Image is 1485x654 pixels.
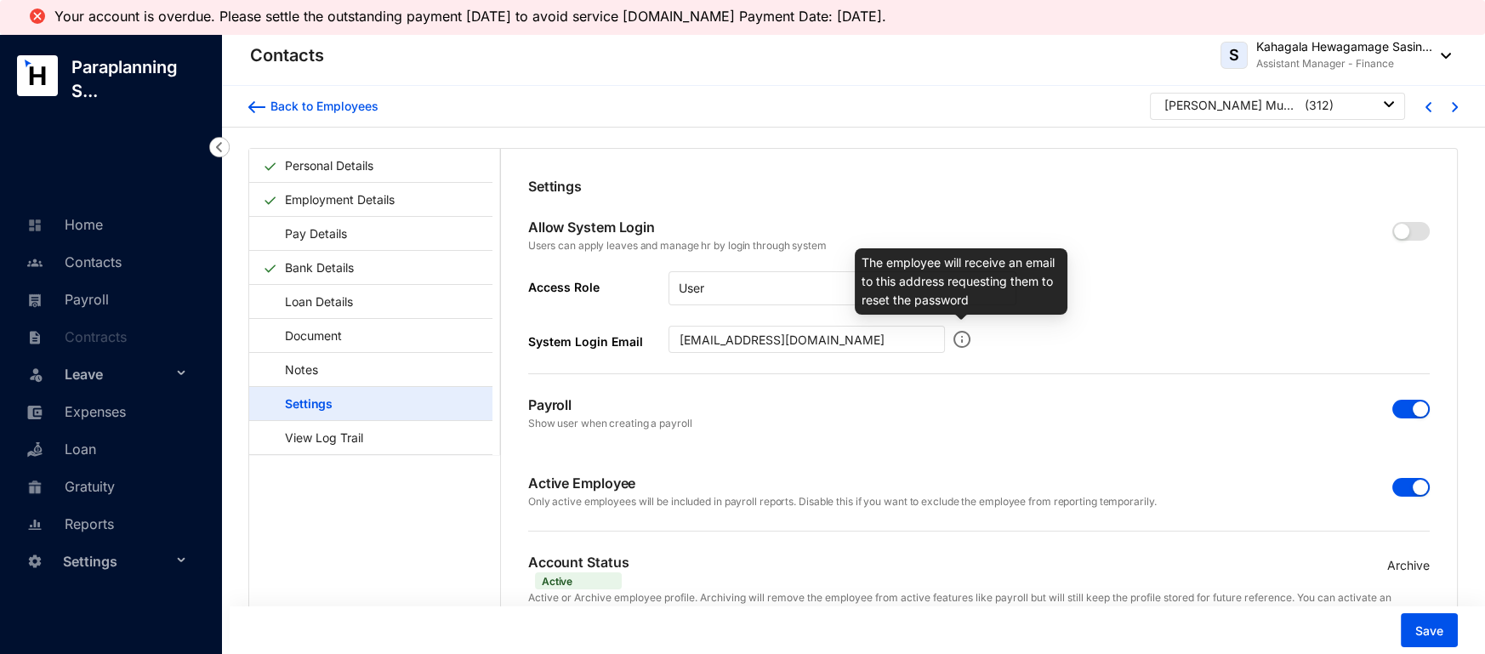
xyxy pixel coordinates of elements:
p: Kahagala Hewagamage Sasin... [1256,38,1432,55]
img: dropdown-black.8e83cc76930a90b1a4fdb6d089b7bf3a.svg [1384,101,1394,107]
a: Bank Details [278,250,361,285]
p: Active [542,573,572,589]
a: Contracts [22,328,127,345]
div: [PERSON_NAME] Mudiyanse Ralahamilage [PERSON_NAME] [1164,97,1300,114]
div: Back to Employees [265,98,378,115]
a: Pay Details [263,216,353,251]
img: info.ad751165ce926853d1d36026adaaebbf.svg [953,326,970,353]
p: Settings [528,176,1430,196]
img: nav-icon-left.19a07721e4dec06a274f6d07517f07b7.svg [209,137,230,157]
span: S [1229,48,1239,63]
span: Settings [63,544,172,578]
a: Back to Employees [248,98,378,115]
a: Document [263,318,348,353]
li: Your account is overdue. Please settle the outstanding payment [DATE] to avoid service [DOMAIN_NA... [54,9,895,24]
img: chevron-left-blue.0fda5800d0a05439ff8ddef8047136d5.svg [1425,102,1431,112]
img: arrow-backward-blue.96c47016eac47e06211658234db6edf5.svg [248,101,265,113]
p: Account Status [528,552,629,589]
img: loan-unselected.d74d20a04637f2d15ab5.svg [27,442,43,458]
a: Personal Details [278,148,380,183]
span: Leave [65,357,172,391]
p: Only active employees will be included in payroll reports. Disable this if you want to exclude th... [528,493,1157,510]
a: Reports [22,515,114,532]
a: Notes [263,352,324,387]
a: Contacts [22,253,122,270]
img: gratuity-unselected.a8c340787eea3cf492d7.svg [27,480,43,495]
div: The employee will receive an email to this address requesting them to reset the password [855,248,1067,315]
li: Contracts [14,317,201,355]
a: Employment Details [278,182,401,217]
li: Gratuity [14,467,201,504]
img: people-unselected.118708e94b43a90eceab.svg [27,255,43,270]
a: Loan Details [263,284,359,319]
li: Expenses [14,392,201,429]
a: Payroll [22,291,109,308]
label: System Login Email [528,326,669,353]
img: dropdown-black.8e83cc76930a90b1a4fdb6d089b7bf3a.svg [1432,53,1451,59]
a: Home [22,216,103,233]
a: Gratuity [22,478,115,495]
p: ( 312 ) [1305,97,1334,114]
a: Loan [22,441,96,458]
img: report-unselected.e6a6b4230fc7da01f883.svg [27,517,43,532]
p: Show user when creating a payroll [528,415,692,432]
li: Reports [14,504,201,542]
p: Users can apply leaves and manage hr by login through system [528,237,827,271]
p: Active Employee [528,473,1157,510]
img: home-unselected.a29eae3204392db15eaf.svg [27,218,43,233]
p: Contacts [250,43,324,67]
img: leave-unselected.2934df6273408c3f84d9.svg [27,366,44,383]
input: System Login Email [669,326,945,353]
span: Save [1415,623,1443,640]
li: Home [14,205,201,242]
span: User [679,276,1006,301]
label: Access Role [528,271,669,299]
li: Loan [14,429,201,467]
img: settings-unselected.1febfda315e6e19643a1.svg [27,554,43,569]
img: payroll-unselected.b590312f920e76f0c668.svg [27,293,43,308]
li: Payroll [14,280,201,317]
img: contract-unselected.99e2b2107c0a7dd48938.svg [27,330,43,345]
p: Allow System Login [528,217,827,271]
p: Paraplanning S... [58,55,221,103]
p: Archive [1387,556,1430,575]
li: Contacts [14,242,201,280]
a: Expenses [22,403,126,420]
a: Settings [263,386,339,421]
p: Assistant Manager - Finance [1256,55,1432,72]
a: View Log Trail [263,420,369,455]
img: alert-icon-error.ae2eb8c10aa5e3dc951a89517520af3a.svg [27,6,48,26]
img: expense-unselected.2edcf0507c847f3e9e96.svg [27,405,43,420]
button: Save [1401,613,1458,647]
p: Payroll [528,395,692,432]
p: Active or Archive employee profile. Archiving will remove the employee from active features like ... [528,589,1430,623]
img: chevron-right-blue.16c49ba0fe93ddb13f341d83a2dbca89.svg [1452,102,1458,112]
